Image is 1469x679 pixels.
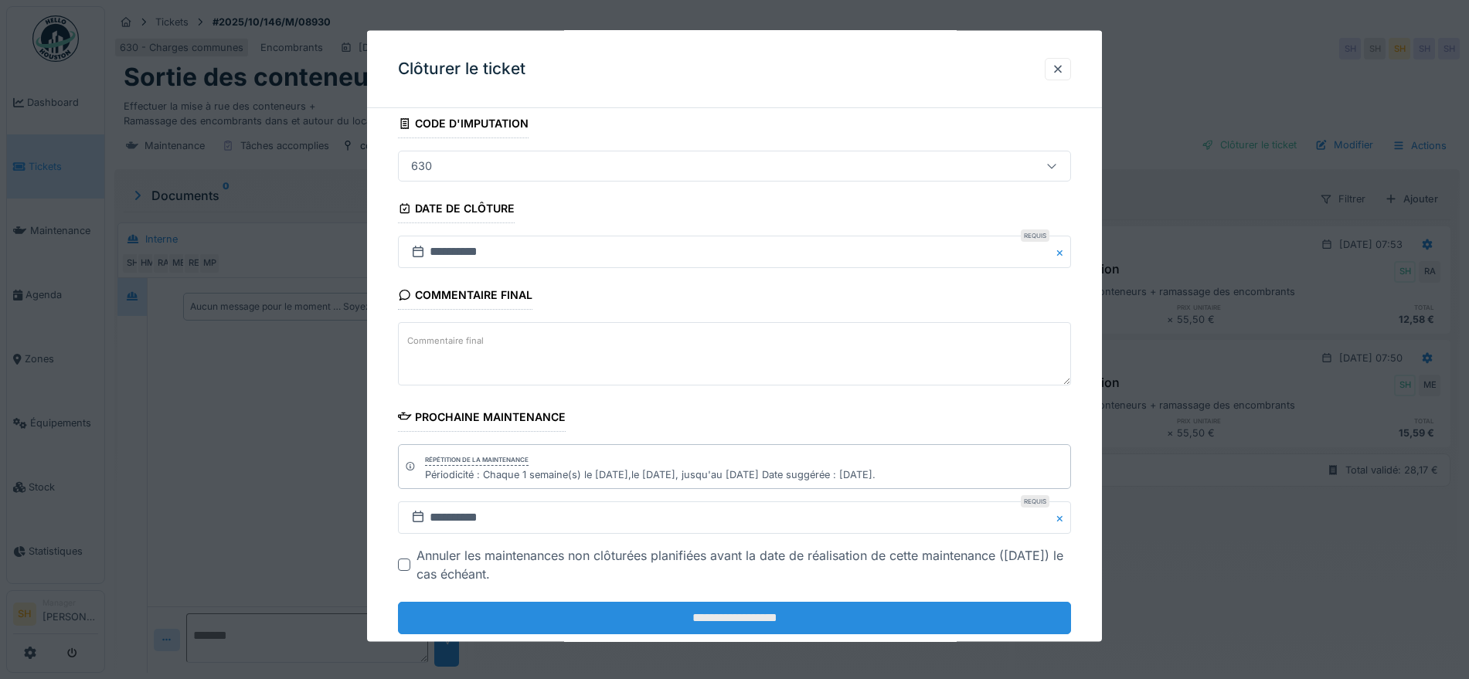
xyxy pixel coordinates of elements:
[398,405,566,431] div: Prochaine maintenance
[398,59,525,79] h3: Clôturer le ticket
[1021,229,1049,242] div: Requis
[1054,501,1071,534] button: Close
[398,197,515,223] div: Date de clôture
[425,467,876,481] div: Périodicité : Chaque 1 semaine(s) le [DATE],le [DATE], jusqu'au [DATE] Date suggérée : [DATE].
[1054,236,1071,268] button: Close
[405,158,438,175] div: 630
[398,112,529,138] div: Code d'imputation
[404,331,487,350] label: Commentaire final
[398,283,532,310] div: Commentaire final
[425,454,529,465] div: Répétition de la maintenance
[1021,495,1049,508] div: Requis
[417,546,1071,583] div: Annuler les maintenances non clôturées planifiées avant la date de réalisation de cette maintenan...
